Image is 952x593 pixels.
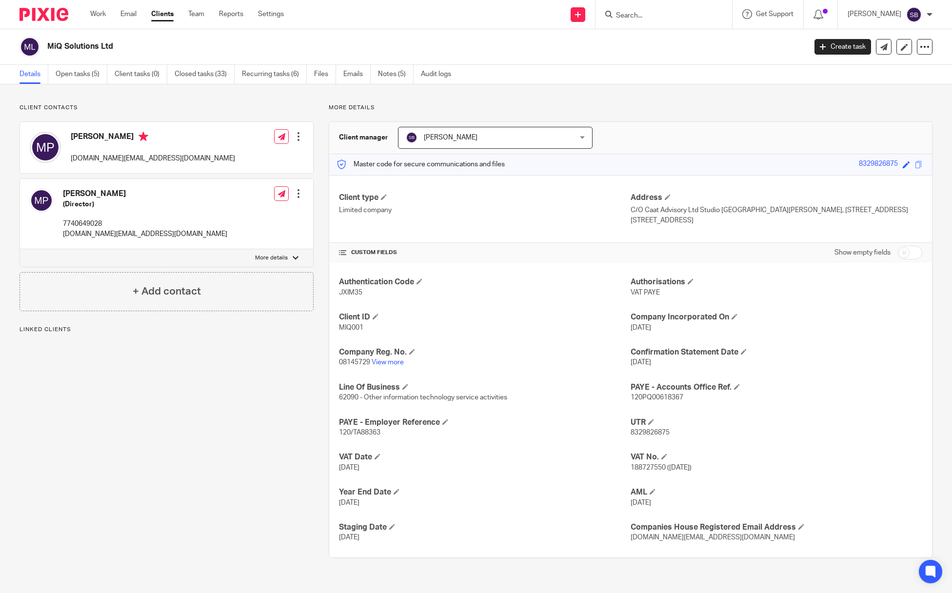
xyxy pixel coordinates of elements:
[631,452,922,462] h4: VAT No.
[631,359,651,366] span: [DATE]
[424,134,477,141] span: [PERSON_NAME]
[258,9,284,19] a: Settings
[151,9,174,19] a: Clients
[20,326,314,334] p: Linked clients
[339,205,631,215] p: Limited company
[255,254,288,262] p: More details
[339,534,359,541] span: [DATE]
[20,8,68,21] img: Pixie
[71,132,235,144] h4: [PERSON_NAME]
[20,65,48,84] a: Details
[329,104,932,112] p: More details
[631,429,670,436] span: 8329826875
[30,132,61,163] img: svg%3E
[339,133,388,142] h3: Client manager
[631,382,922,393] h4: PAYE - Accounts Office Ref.
[339,193,631,203] h4: Client type
[139,132,148,141] i: Primary
[906,7,922,22] img: svg%3E
[378,65,414,84] a: Notes (5)
[339,277,631,287] h4: Authentication Code
[339,452,631,462] h4: VAT Date
[63,199,227,209] h5: (Director)
[859,159,898,170] div: 8329826875
[631,289,660,296] span: VAT PAYE
[631,394,683,401] span: 120PQ00618367
[339,359,370,366] span: 08145729
[314,65,336,84] a: Files
[339,429,380,436] span: 120/TA88363
[834,248,891,257] label: Show empty fields
[339,249,631,257] h4: CUSTOM FIELDS
[175,65,235,84] a: Closed tasks (33)
[242,65,307,84] a: Recurring tasks (6)
[339,394,507,401] span: 62090 - Other information technology service activities
[421,65,458,84] a: Audit logs
[339,324,363,331] span: MIQ001
[343,65,371,84] a: Emails
[71,154,235,163] p: [DOMAIN_NAME][EMAIL_ADDRESS][DOMAIN_NAME]
[631,534,795,541] span: [DOMAIN_NAME][EMAIL_ADDRESS][DOMAIN_NAME]
[631,522,922,533] h4: Companies House Registered Email Address
[406,132,417,143] img: svg%3E
[631,499,651,506] span: [DATE]
[372,359,404,366] a: View more
[339,289,362,296] span: JXIM35
[188,9,204,19] a: Team
[848,9,901,19] p: [PERSON_NAME]
[339,499,359,506] span: [DATE]
[133,284,201,299] h4: + Add contact
[337,159,505,169] p: Master code for secure communications and files
[339,487,631,497] h4: Year End Date
[631,312,922,322] h4: Company Incorporated On
[631,487,922,497] h4: AML
[120,9,137,19] a: Email
[339,312,631,322] h4: Client ID
[90,9,106,19] a: Work
[339,464,359,471] span: [DATE]
[63,189,227,199] h4: [PERSON_NAME]
[56,65,107,84] a: Open tasks (5)
[219,9,243,19] a: Reports
[115,65,167,84] a: Client tasks (0)
[20,104,314,112] p: Client contacts
[631,324,651,331] span: [DATE]
[631,347,922,357] h4: Confirmation Statement Date
[339,522,631,533] h4: Staging Date
[631,216,922,225] p: [STREET_ADDRESS]
[63,219,227,229] p: 7740649028
[631,193,922,203] h4: Address
[631,417,922,428] h4: UTR
[756,11,793,18] span: Get Support
[339,417,631,428] h4: PAYE - Employer Reference
[631,205,922,215] p: C/O Caat Advisory Ltd Studio [GEOGRAPHIC_DATA][PERSON_NAME], [STREET_ADDRESS]
[339,347,631,357] h4: Company Reg. No.
[30,189,53,212] img: svg%3E
[339,382,631,393] h4: Line Of Business
[814,39,871,55] a: Create task
[615,12,703,20] input: Search
[631,277,922,287] h4: Authorisations
[20,37,40,57] img: svg%3E
[631,464,692,471] span: 188727550 ([DATE])
[63,229,227,239] p: [DOMAIN_NAME][EMAIL_ADDRESS][DOMAIN_NAME]
[47,41,649,52] h2: MiQ Solutions Ltd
